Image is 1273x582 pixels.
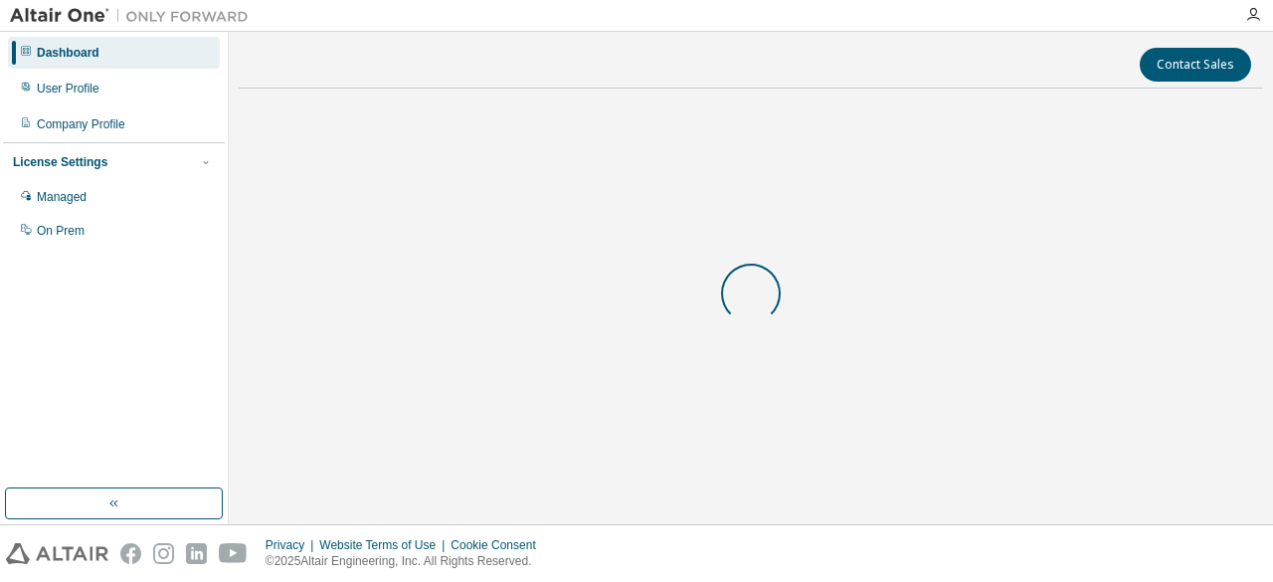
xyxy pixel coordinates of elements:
div: Company Profile [37,116,125,132]
img: altair_logo.svg [6,543,108,564]
button: Contact Sales [1140,48,1251,82]
p: © 2025 Altair Engineering, Inc. All Rights Reserved. [266,553,548,570]
div: Dashboard [37,45,99,61]
div: User Profile [37,81,99,97]
div: Website Terms of Use [319,537,451,553]
img: instagram.svg [153,543,174,564]
div: License Settings [13,154,107,170]
div: Privacy [266,537,319,553]
img: linkedin.svg [186,543,207,564]
div: On Prem [37,223,85,239]
img: facebook.svg [120,543,141,564]
div: Cookie Consent [451,537,547,553]
img: youtube.svg [219,543,248,564]
img: Altair One [10,6,259,26]
div: Managed [37,189,87,205]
